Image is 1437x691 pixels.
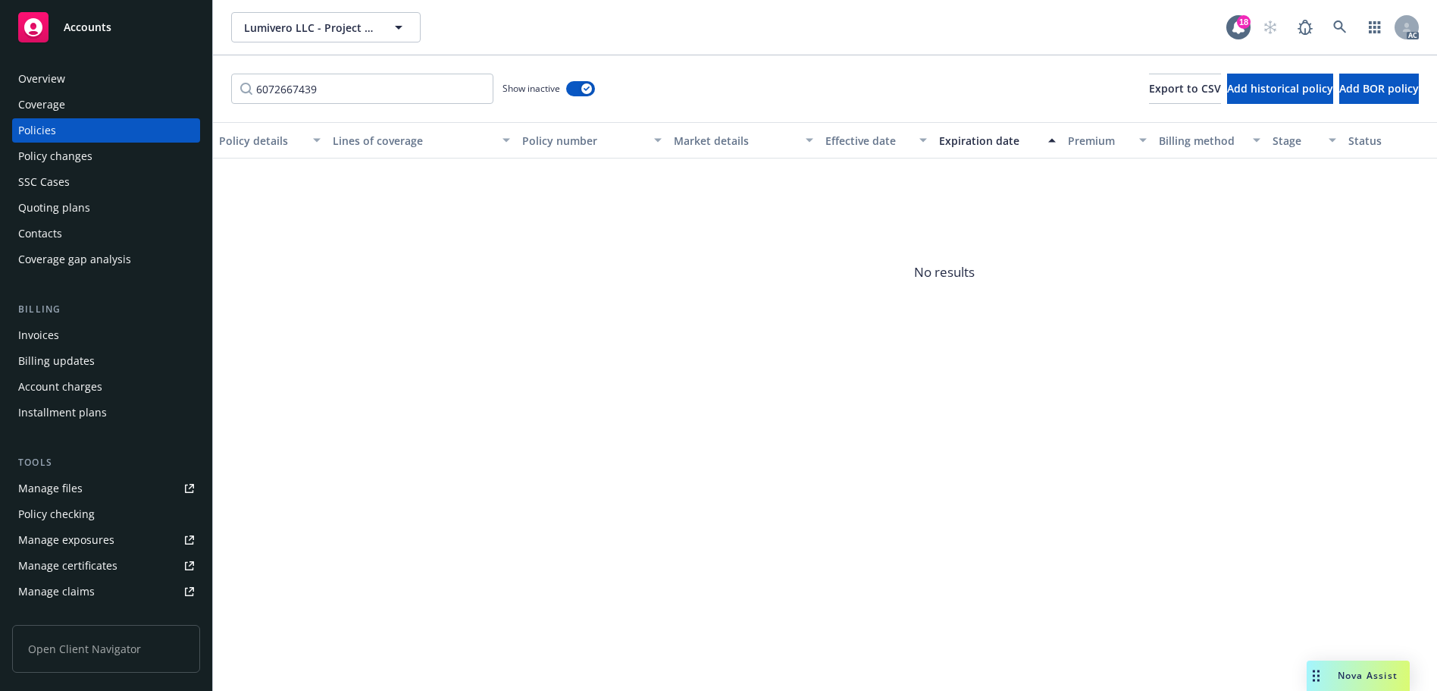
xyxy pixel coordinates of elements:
span: Accounts [64,21,111,33]
div: Stage [1273,133,1320,149]
button: Expiration date [933,122,1062,159]
div: Coverage [18,93,65,117]
a: Policy changes [12,144,200,168]
button: Add historical policy [1227,74,1333,104]
span: Show inactive [502,82,560,95]
a: Manage claims [12,579,200,604]
a: Policies [12,118,200,143]
a: Report a Bug [1290,12,1320,42]
a: Manage exposures [12,528,200,552]
div: Installment plans [18,400,107,425]
div: Invoices [18,323,59,347]
a: Account charges [12,375,200,399]
button: Add BOR policy [1339,74,1419,104]
button: Market details [668,122,819,159]
div: Coverage gap analysis [18,247,131,272]
button: Lumivero LLC - Project Apollo [231,12,421,42]
button: Lines of coverage [327,122,516,159]
div: Manage claims [18,579,95,604]
div: SSC Cases [18,170,70,194]
a: Coverage gap analysis [12,247,200,272]
div: Effective date [825,133,910,149]
div: Billing updates [18,349,95,373]
div: Account charges [18,375,102,399]
a: Billing updates [12,349,200,373]
button: Policy details [213,122,327,159]
div: Policy changes [18,144,92,168]
button: Premium [1062,122,1153,159]
a: Manage BORs [12,605,200,630]
input: Filter by keyword... [231,74,493,104]
div: Policy details [219,133,304,149]
div: Premium [1068,133,1130,149]
button: Effective date [819,122,933,159]
div: Drag to move [1307,661,1326,691]
div: Billing method [1159,133,1244,149]
div: Quoting plans [18,196,90,220]
a: Search [1325,12,1355,42]
span: Nova Assist [1338,669,1398,682]
span: Lumivero LLC - Project Apollo [244,20,375,36]
button: Export to CSV [1149,74,1221,104]
div: Manage certificates [18,554,117,578]
button: Nova Assist [1307,661,1410,691]
div: Billing [12,302,200,317]
a: Installment plans [12,400,200,425]
a: Accounts [12,6,200,49]
a: Manage certificates [12,554,200,578]
button: Policy number [516,122,668,159]
button: Billing method [1153,122,1266,159]
div: Policies [18,118,56,143]
a: Invoices [12,323,200,347]
a: Manage files [12,476,200,501]
div: Manage files [18,476,83,501]
span: Add BOR policy [1339,81,1419,96]
div: Tools [12,455,200,470]
a: Start snowing [1255,12,1285,42]
span: Add historical policy [1227,81,1333,96]
div: Market details [674,133,797,149]
a: Contacts [12,221,200,246]
div: Expiration date [939,133,1039,149]
div: Policy checking [18,502,95,526]
a: Coverage [12,93,200,117]
a: SSC Cases [12,170,200,194]
div: 18 [1237,15,1251,29]
span: Open Client Navigator [12,625,200,673]
div: Manage exposures [18,528,114,552]
div: Overview [18,67,65,91]
a: Policy checking [12,502,200,526]
a: Overview [12,67,200,91]
div: Contacts [18,221,62,246]
div: Policy number [522,133,645,149]
div: Lines of coverage [333,133,493,149]
a: Quoting plans [12,196,200,220]
span: Export to CSV [1149,81,1221,96]
button: Stage [1266,122,1342,159]
a: Switch app [1360,12,1390,42]
div: Manage BORs [18,605,89,630]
